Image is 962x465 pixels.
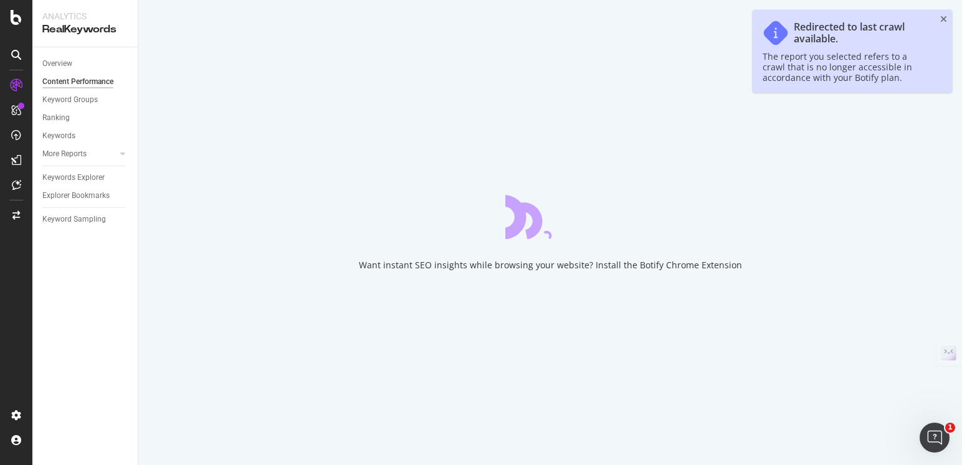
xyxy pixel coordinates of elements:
div: Keywords Explorer [42,171,105,184]
div: RealKeywords [42,22,128,37]
span: 1 [945,423,955,433]
a: More Reports [42,148,117,161]
div: Ranking [42,111,70,124]
a: Keywords [42,129,129,143]
a: Explorer Bookmarks [42,189,129,202]
div: Content Performance [42,75,113,88]
div: Overview [42,57,72,70]
div: close toast [940,15,947,24]
div: Want instant SEO insights while browsing your website? Install the Botify Chrome Extension [359,259,742,271]
iframe: Intercom live chat [920,423,950,453]
div: Keyword Sampling [42,213,106,226]
div: animation [505,194,595,239]
div: Analytics [42,10,128,22]
div: Explorer Bookmarks [42,189,110,202]
div: More Reports [42,148,87,161]
div: Keywords [42,129,75,143]
div: Keyword Groups [42,93,98,106]
a: Overview [42,57,129,70]
a: Keyword Sampling [42,213,129,226]
a: Keywords Explorer [42,171,129,184]
a: Content Performance [42,75,129,88]
a: Ranking [42,111,129,124]
div: The report you selected refers to a crawl that is no longer accessible in accordance with your Bo... [763,51,930,83]
div: Redirected to last crawl available. [794,21,930,45]
a: Keyword Groups [42,93,129,106]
